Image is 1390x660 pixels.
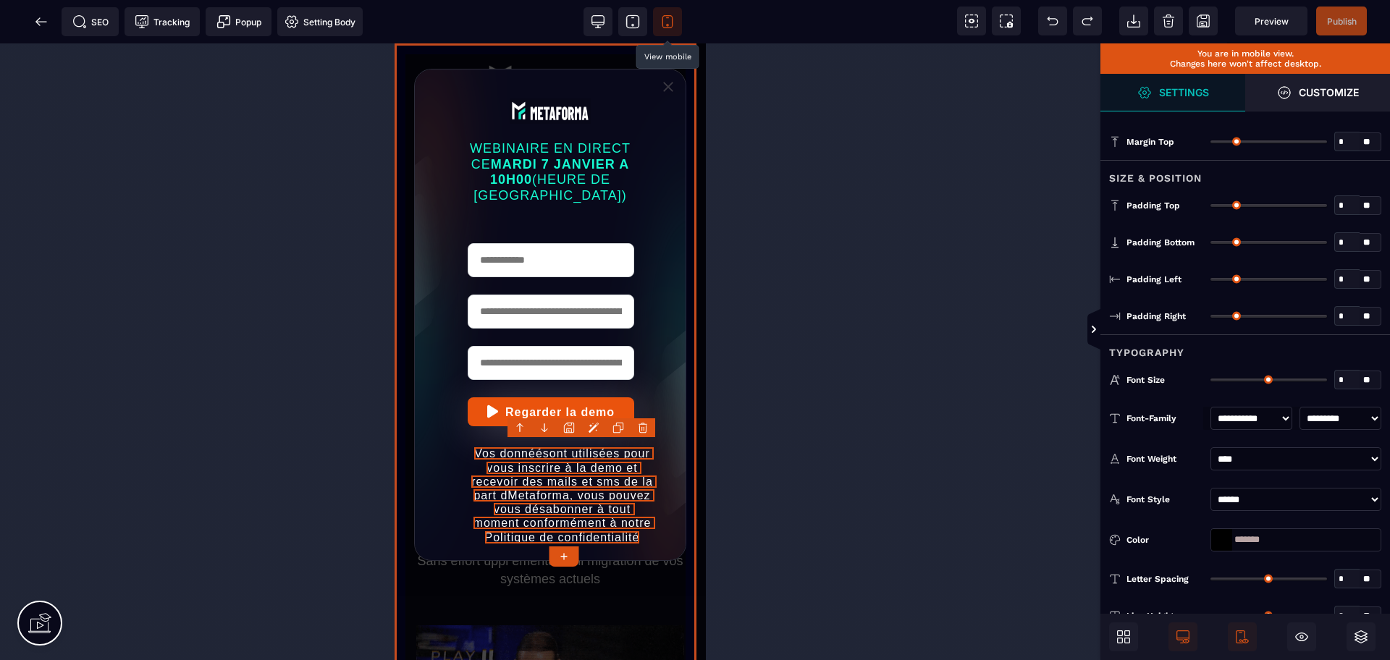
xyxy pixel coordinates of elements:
[1126,374,1165,386] span: Font Size
[216,14,261,29] span: Popup
[1126,492,1203,507] div: Font Style
[1287,622,1316,651] span: Cmd Hidden Block
[1235,7,1307,35] span: Preview
[262,32,285,55] a: Close
[62,7,119,36] span: Seo meta data
[1316,7,1367,35] span: Save
[957,7,986,35] span: View components
[1126,533,1203,547] div: Color
[77,404,262,499] span: Vos donnéésont utilisées pour vous inscrire à la demo et recevoir des mails et sms de la part dMe...
[72,14,109,29] span: SEO
[1255,16,1289,27] span: Preview
[1100,74,1245,111] span: Open Style Manager
[1126,200,1180,211] span: Padding Top
[1108,48,1383,59] p: You are in mobile view.
[1126,610,1174,622] span: Line Height
[1126,411,1203,426] div: Font-Family
[1126,573,1189,585] span: Letter Spacing
[27,7,56,36] span: Back
[1126,310,1186,322] span: Padding Right
[1126,274,1181,285] span: Padding Left
[1126,136,1174,148] span: Margin Top
[1299,87,1359,98] strong: Customize
[1126,452,1203,466] div: Font Weight
[206,7,271,36] span: Create Alert Modal
[618,7,647,36] span: View tablet
[1154,7,1183,35] span: Clear
[1168,622,1197,651] span: Is Show Desktop
[1327,16,1357,27] span: Publish
[1100,308,1115,352] span: Toggle Views
[653,7,682,36] span: View mobile
[1100,160,1390,187] div: Size & Position
[992,7,1021,35] span: Screenshot
[1189,7,1218,35] span: Save
[62,94,249,164] text: WEBINAIRE EN DIRECT CE (HEURE DE [GEOGRAPHIC_DATA])
[73,354,240,383] button: Regarder la demo
[1119,7,1148,35] span: Open Import Webpage
[277,7,363,36] span: Favicon
[1100,334,1390,361] div: Typography
[1347,622,1376,651] span: Open Sub Layers
[1109,622,1138,651] span: Open Blocks
[135,14,190,29] span: Tracking
[1159,87,1209,98] strong: Settings
[1073,7,1102,35] span: Redo
[584,7,612,36] span: View desktop
[1228,622,1257,651] span: Is Show Mobile
[96,114,239,144] b: MARDI 7 JANVIER A 10H00
[1038,7,1067,35] span: Undo
[285,14,355,29] span: Setting Body
[1245,74,1390,111] span: Open Style Manager
[1126,237,1195,248] span: Padding Bottom
[125,7,200,36] span: Tracking code
[115,55,195,80] img: 074ec184fe1d2425f80d4b33d62ca662_abe9e435164421cb06e33ef15842a39e_e5ef653356713f0d7dd3797ab850248...
[1108,59,1383,69] p: Changes here won't affect desktop.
